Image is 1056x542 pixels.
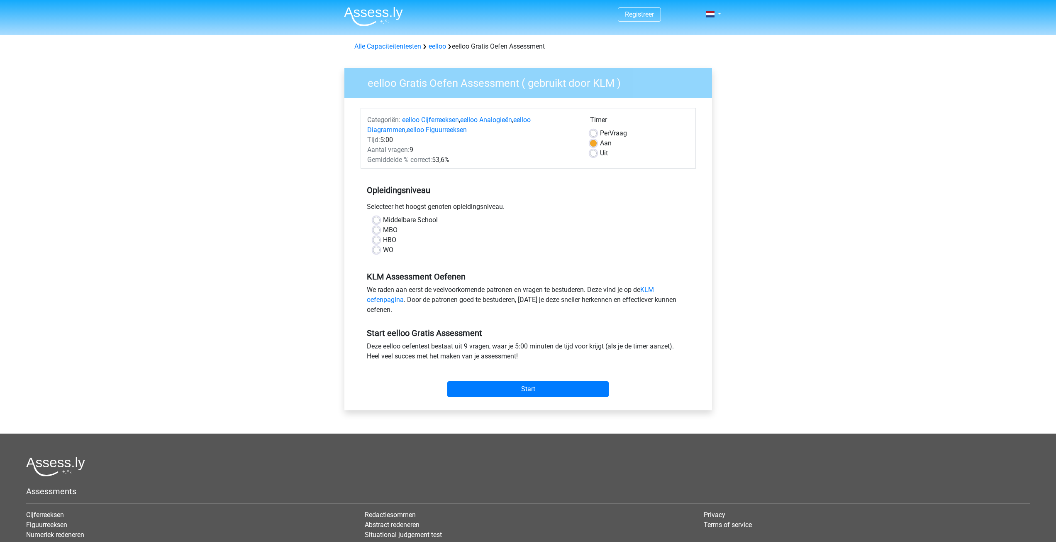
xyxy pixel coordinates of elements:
h3: eelloo Gratis Oefen Assessment ( gebruikt door KLM ) [358,74,706,90]
label: Vraag [600,128,627,138]
a: eelloo Figuurreeksen [407,126,467,134]
label: MBO [383,225,398,235]
h5: KLM Assessment Oefenen [367,272,690,282]
label: Middelbare School [383,215,438,225]
input: Start [447,381,609,397]
a: Alle Capaciteitentesten [354,42,421,50]
span: Gemiddelde % correct: [367,156,432,164]
label: Aan [600,138,612,148]
a: eelloo Cijferreeksen [402,116,459,124]
h5: Opleidingsniveau [367,182,690,199]
div: Timer [590,115,689,128]
div: , , , [361,115,584,135]
div: 53,6% [361,155,584,165]
a: Terms of service [704,521,752,529]
label: WO [383,245,393,255]
div: eelloo Gratis Oefen Assessment [351,42,705,52]
a: Figuurreeksen [26,521,67,529]
a: Privacy [704,511,725,519]
label: Uit [600,148,608,158]
img: Assessly logo [26,457,85,476]
a: eelloo Analogieën [460,116,512,124]
a: Abstract redeneren [365,521,419,529]
h5: Assessments [26,486,1030,496]
a: Redactiesommen [365,511,416,519]
a: Registreer [625,10,654,18]
div: We raden aan eerst de veelvoorkomende patronen en vragen te bestuderen. Deze vind je op de . Door... [361,285,696,318]
div: 5:00 [361,135,584,145]
span: Categoriën: [367,116,400,124]
span: Tijd: [367,136,380,144]
a: eelloo [429,42,446,50]
span: Aantal vragen: [367,146,410,154]
div: 9 [361,145,584,155]
span: Per [600,129,610,137]
h5: Start eelloo Gratis Assessment [367,328,690,338]
a: Cijferreeksen [26,511,64,519]
div: Selecteer het hoogst genoten opleidingsniveau. [361,202,696,215]
a: Situational judgement test [365,531,442,539]
a: Numeriek redeneren [26,531,84,539]
img: Assessly [344,7,403,26]
label: HBO [383,235,396,245]
div: Deze eelloo oefentest bestaat uit 9 vragen, waar je 5:00 minuten de tijd voor krijgt (als je de t... [361,341,696,365]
